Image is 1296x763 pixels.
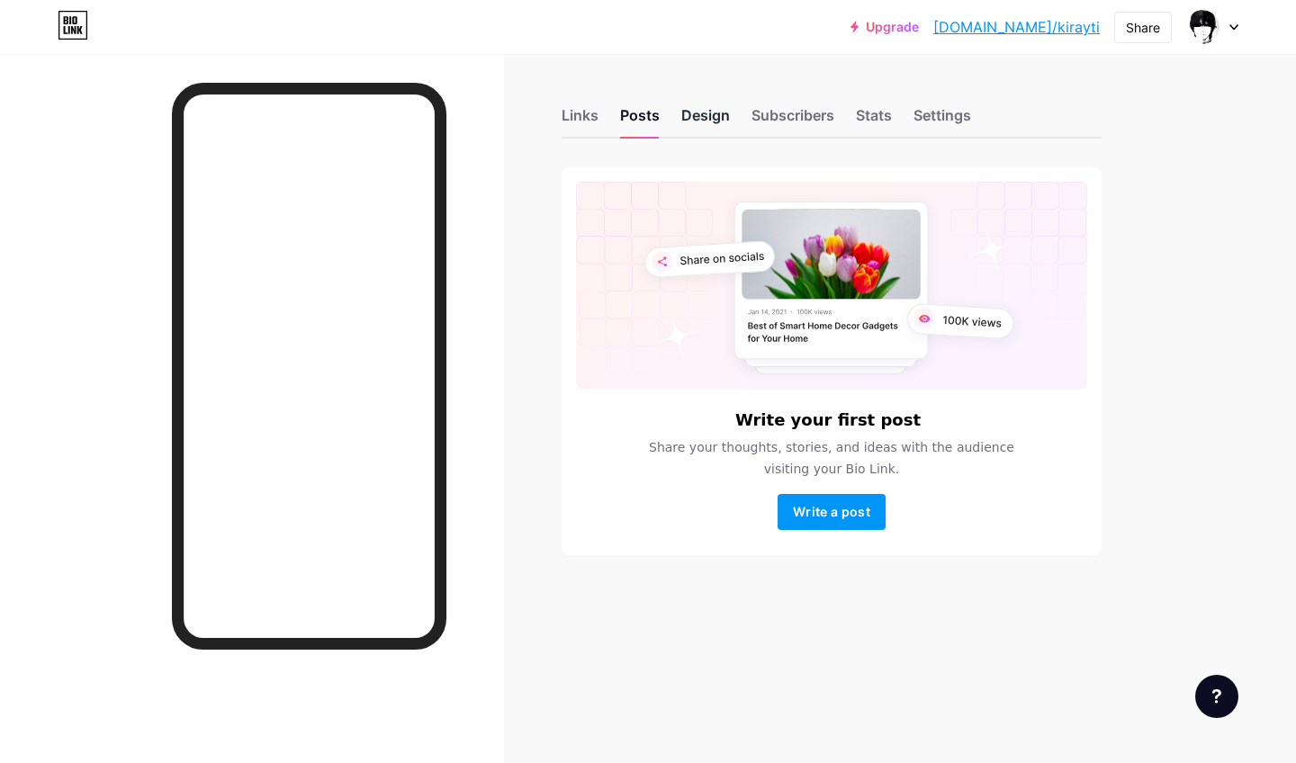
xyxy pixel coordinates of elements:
[850,20,919,34] a: Upgrade
[1126,18,1160,37] div: Share
[627,436,1036,480] span: Share your thoughts, stories, and ideas with the audience visiting your Bio Link.
[681,104,730,137] div: Design
[933,16,1100,38] a: [DOMAIN_NAME]/kirayti
[751,104,834,137] div: Subscribers
[778,494,886,530] button: Write a post
[1185,10,1219,44] img: Layla Viola
[856,104,892,137] div: Stats
[793,504,870,519] span: Write a post
[735,411,921,429] h6: Write your first post
[913,104,971,137] div: Settings
[562,104,598,137] div: Links
[620,104,660,137] div: Posts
